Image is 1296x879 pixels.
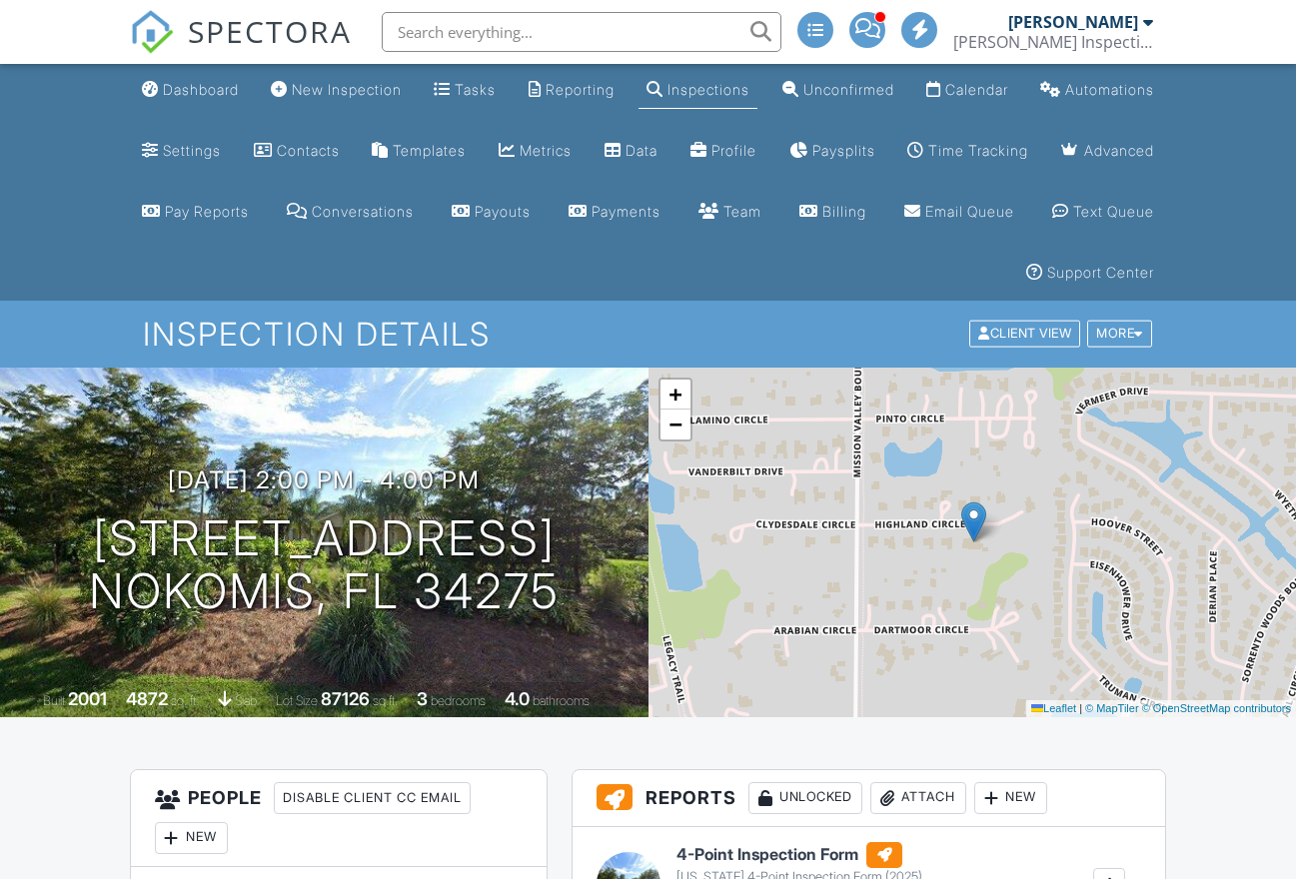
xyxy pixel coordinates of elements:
a: Reporting [521,72,623,109]
div: New [155,822,228,854]
a: Pay Reports [134,194,257,231]
div: Attach [870,782,966,814]
div: Conversations [312,203,414,220]
a: Advanced [1053,133,1162,170]
a: Team [690,194,769,231]
span: bedrooms [431,693,486,708]
div: Dashboard [163,81,239,98]
span: SPECTORA [188,10,352,52]
a: Data [597,133,665,170]
div: New Inspection [292,81,402,98]
div: Paysplits [812,142,875,159]
div: Advanced [1084,142,1154,159]
a: Zoom in [660,380,690,410]
div: Calendar [945,81,1008,98]
span: sq. ft. [171,693,199,708]
div: Automations [1065,81,1154,98]
a: Conversations [279,194,422,231]
div: Settings [163,142,221,159]
a: Calendar [918,72,1016,109]
div: Metrics [520,142,572,159]
span: | [1079,702,1082,714]
img: Marker [961,501,986,542]
a: New Inspection [263,72,410,109]
div: Unconfirmed [803,81,894,98]
a: Company Profile [682,133,764,170]
div: Contacts [277,142,340,159]
div: Payouts [475,203,531,220]
a: Inspections [639,72,757,109]
a: Contacts [246,133,348,170]
div: 4872 [126,688,168,709]
div: Reporting [546,81,615,98]
a: Templates [364,133,474,170]
div: More [1087,321,1152,348]
a: Text Queue [1044,194,1162,231]
a: Automations (Advanced) [1032,72,1162,109]
a: Support Center [1018,255,1162,292]
img: The Best Home Inspection Software - Spectora [130,10,174,54]
div: 4.0 [505,688,530,709]
div: Email Queue [925,203,1014,220]
a: Time Tracking [899,133,1036,170]
a: Unconfirmed [774,72,902,109]
div: Text Queue [1073,203,1154,220]
a: Billing [791,194,874,231]
h3: [DATE] 2:00 pm - 4:00 pm [168,466,480,493]
div: Support Center [1047,264,1154,281]
div: Billing [822,203,866,220]
div: Unlocked [748,782,862,814]
div: 2001 [68,688,107,709]
span: Lot Size [276,693,318,708]
a: Tasks [426,72,504,109]
h3: People [131,770,547,867]
div: Time Tracking [928,142,1028,159]
a: Settings [134,133,229,170]
a: Email Queue [896,194,1022,231]
span: Built [43,693,65,708]
div: Payments [592,203,660,220]
div: Templates [393,142,466,159]
a: Paysplits [781,133,883,170]
div: 87126 [321,688,370,709]
a: © MapTiler [1085,702,1139,714]
a: Client View [967,326,1085,341]
span: − [668,412,681,437]
div: Client View [969,321,1080,348]
div: Team [723,203,761,220]
h1: Inspection Details [143,317,1154,352]
h3: Reports [573,770,1165,827]
div: Inspections [667,81,749,98]
div: [PERSON_NAME] [1008,12,1138,32]
a: Metrics [491,133,580,170]
span: bathrooms [533,693,590,708]
a: Zoom out [660,410,690,439]
span: slab [235,693,257,708]
a: © OpenStreetMap contributors [1142,702,1291,714]
div: Kelting Inspections & Services [953,32,1153,52]
div: New [974,782,1047,814]
div: 3 [417,688,428,709]
h6: 4-Point Inspection Form [676,842,922,868]
div: Tasks [455,81,496,98]
input: Search everything... [382,12,781,52]
div: Pay Reports [165,203,249,220]
h1: [STREET_ADDRESS] Nokomis, FL 34275 [89,512,560,618]
a: SPECTORA [130,27,352,69]
a: Leaflet [1031,702,1076,714]
div: Disable Client CC Email [274,782,471,814]
span: + [668,382,681,407]
a: Payments [561,194,668,231]
span: sq.ft. [373,693,398,708]
div: Data [626,142,657,159]
a: Payouts [444,194,539,231]
a: Dashboard [134,72,247,109]
div: Profile [711,142,756,159]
